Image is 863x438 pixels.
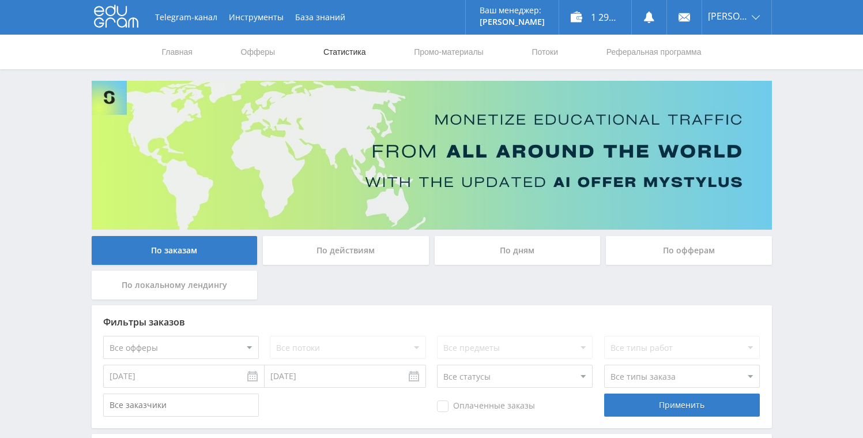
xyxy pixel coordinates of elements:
div: По заказам [92,236,258,265]
p: Ваш менеджер: [480,6,545,15]
p: [PERSON_NAME] [480,17,545,27]
div: По офферам [606,236,772,265]
a: Потоки [530,35,559,69]
a: Офферы [240,35,277,69]
span: Оплаченные заказы [437,400,535,412]
div: По дням [435,236,601,265]
a: Промо-материалы [413,35,484,69]
a: Статистика [322,35,367,69]
div: По локальному лендингу [92,271,258,300]
a: Реферальная программа [605,35,703,69]
a: Главная [161,35,194,69]
div: Применить [604,394,760,417]
input: Все заказчики [103,394,259,417]
img: Banner [92,81,772,230]
div: По действиям [263,236,429,265]
span: [PERSON_NAME] [708,12,748,21]
div: Фильтры заказов [103,317,760,327]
